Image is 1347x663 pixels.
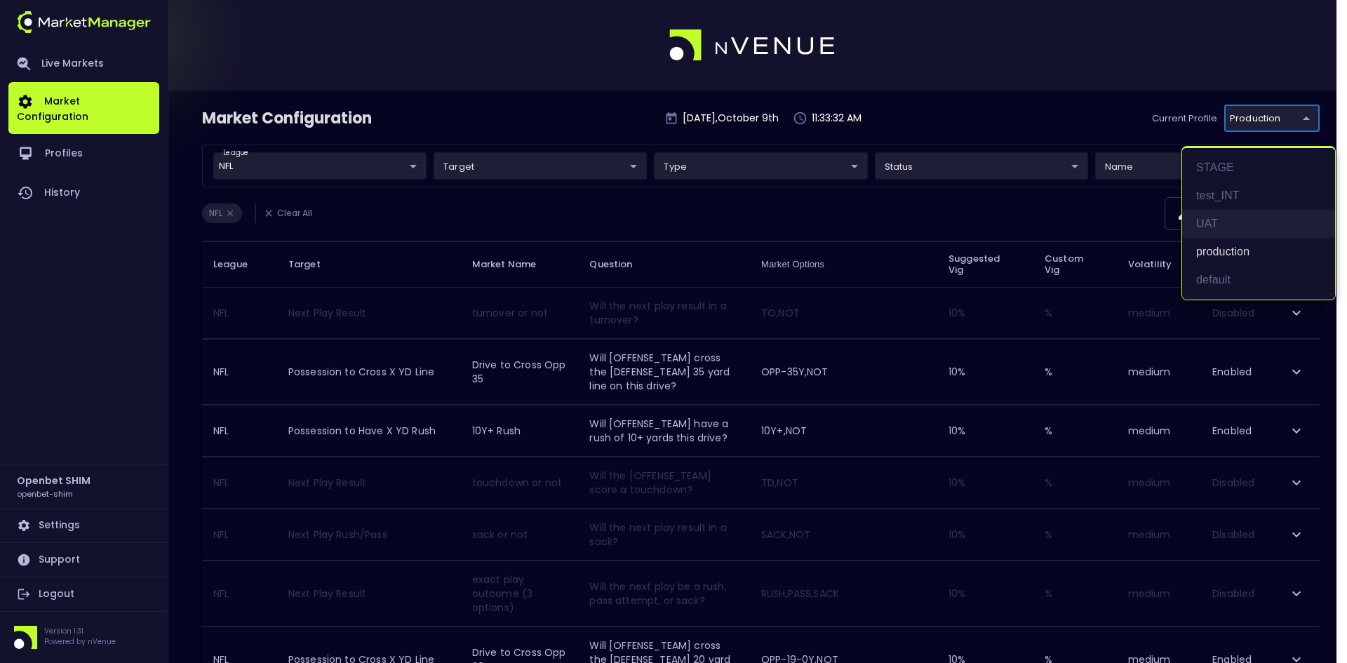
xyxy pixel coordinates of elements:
[1182,154,1335,182] li: STAGE
[1182,266,1335,294] li: default
[1182,238,1335,266] li: production
[1182,182,1335,210] li: test_INT
[1182,148,1335,300] ul: league
[1182,210,1335,238] li: UAT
